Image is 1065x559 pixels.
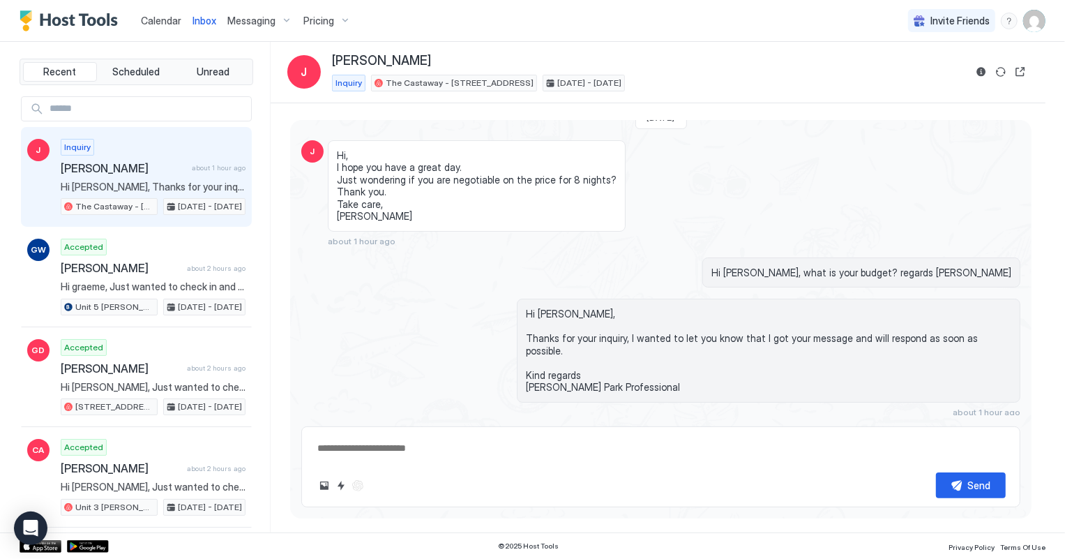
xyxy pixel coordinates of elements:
span: Invite Friends [930,15,990,27]
span: CA [33,444,45,456]
span: © 2025 Host Tools [499,542,559,551]
span: GD [32,344,45,357]
span: Accepted [64,441,103,454]
span: Hi, I hope you have a great day. Just wondering if you are negotiable on the price for 8 nights? ... [337,149,617,223]
span: Hi graeme, Just wanted to check in and make sure you have everything you need? Hope you're enjoyi... [61,281,246,293]
span: Accepted [64,341,103,354]
div: tab-group [20,59,253,85]
span: Messaging [227,15,275,27]
span: [PERSON_NAME] [61,261,181,275]
span: Inquiry [335,77,362,89]
span: The Castaway - [STREET_ADDRESS] [386,77,534,89]
span: Hi [PERSON_NAME], Just wanted to check in and make sure you have everything you need? Hope you're... [61,381,246,394]
span: Unread [197,66,229,78]
span: [DATE] - [DATE] [178,200,242,213]
span: Hi [PERSON_NAME], Thanks for your inquiry, I wanted to let you know that I got your message and w... [61,181,246,193]
a: Inbox [192,13,216,28]
span: Privacy Policy [949,543,995,551]
span: Hi [PERSON_NAME], what is your budget? regards [PERSON_NAME] [711,267,1011,279]
span: [DATE] - [DATE] [178,501,242,514]
div: Send [968,478,991,493]
span: about 2 hours ago [187,464,246,473]
a: Calendar [141,13,181,28]
button: Reservation information [973,64,990,80]
a: Terms Of Use [1000,539,1045,553]
div: menu [1001,13,1018,29]
span: about 2 hours ago [187,264,246,273]
button: Sync reservation [992,64,1009,80]
a: Google Play Store [67,540,109,553]
span: [STREET_ADDRESS][PERSON_NAME] [75,401,154,413]
span: Recent [43,66,76,78]
span: Unit 3 [PERSON_NAME] [75,501,154,514]
span: about 1 hour ago [192,163,246,172]
span: Calendar [141,15,181,27]
span: Inbox [192,15,216,27]
span: J [36,144,41,156]
span: about 1 hour ago [328,236,395,246]
button: Scheduled [100,62,174,82]
span: [PERSON_NAME] [61,362,181,375]
button: Unread [176,62,250,82]
span: [DATE] - [DATE] [557,77,621,89]
span: about 2 hours ago [187,364,246,373]
input: Input Field [44,97,251,121]
div: Open Intercom Messenger [14,512,47,545]
span: Scheduled [113,66,160,78]
span: GW [31,244,46,256]
span: Hi [PERSON_NAME], Thanks for your inquiry, I wanted to let you know that I got your message and w... [526,308,1011,394]
button: Upload image [316,477,333,494]
span: The Castaway - [STREET_ADDRESS] [75,200,154,213]
span: [PERSON_NAME] [332,53,431,69]
span: J [310,145,315,158]
span: Pricing [303,15,334,27]
span: Inquiry [64,141,91,154]
span: Unit 5 [PERSON_NAME] [75,301,154,313]
a: Host Tools Logo [20,10,124,31]
span: [PERSON_NAME] [61,461,181,475]
span: [PERSON_NAME] [61,161,186,175]
span: [DATE] - [DATE] [178,301,242,313]
a: App Store [20,540,61,553]
button: Quick reply [333,477,349,494]
span: about 1 hour ago [953,407,1020,417]
span: J [301,64,308,80]
button: Send [936,472,1006,498]
span: Accepted [64,241,103,253]
button: Recent [23,62,97,82]
div: User profile [1023,10,1045,32]
span: Hi [PERSON_NAME], Just wanted to check in and make sure you have everything you need? Hope you're... [61,481,246,493]
button: Open reservation [1012,64,1029,80]
a: Privacy Policy [949,539,995,553]
span: Terms Of Use [1000,543,1045,551]
span: [DATE] - [DATE] [178,401,242,413]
